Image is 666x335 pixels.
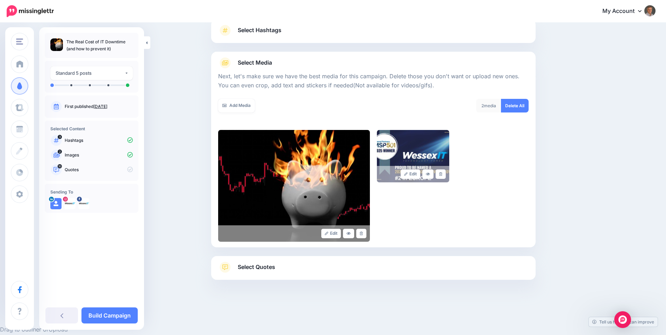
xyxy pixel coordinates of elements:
[238,58,272,67] span: Select Media
[218,99,255,112] a: Add Media
[78,198,89,209] img: 298904122_491295303008062_5151176161762072367_n-bsa154353.jpg
[7,5,54,17] img: Missinglettr
[58,164,62,168] span: 10
[93,104,107,109] a: [DATE]
[56,69,124,77] div: Standard 5 posts
[50,126,133,131] h4: Selected Content
[614,311,631,328] div: Open Intercom Messenger
[58,150,62,154] span: 2
[50,38,63,51] img: 10a3f64fbecefdcabf3662368ff1a43d_thumb.jpg
[65,103,133,110] p: First published
[218,57,529,68] a: Select Media
[476,99,501,112] div: media
[501,99,529,112] a: Delete All
[238,26,281,35] span: Select Hashtags
[50,198,62,209] img: user_default_image.png
[66,38,133,52] p: The Real Cost of IT Downtime (and how to prevent it)
[595,3,656,20] a: My Account
[218,262,529,280] a: Select Quotes
[49,326,68,333] span: Upload
[65,152,133,158] p: Images
[218,130,370,242] img: 10a3f64fbecefdcabf3662368ff1a43d_large.jpg
[50,66,133,80] button: Standard 5 posts
[321,229,341,238] a: Edit
[50,189,133,195] h4: Sending To
[218,25,529,43] a: Select Hashtags
[481,103,484,108] span: 2
[401,169,421,179] a: Edit
[58,135,62,139] span: 3
[65,137,133,144] p: Hashtags
[65,167,133,173] p: Quotes
[218,72,529,90] p: Next, let's make sure we have the best media for this campaign. Delete those you don't want or up...
[589,317,658,327] a: Tell us how we can improve
[16,38,23,45] img: menu.png
[377,130,449,182] img: 1f28b3a90aabb31d9bfeeb9d9248bf07_large.jpg
[64,198,76,209] img: 327928650_673138581274106_3875633941848458916_n-bsa154355.jpg
[238,262,275,272] span: Select Quotes
[218,68,529,242] div: Select Media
